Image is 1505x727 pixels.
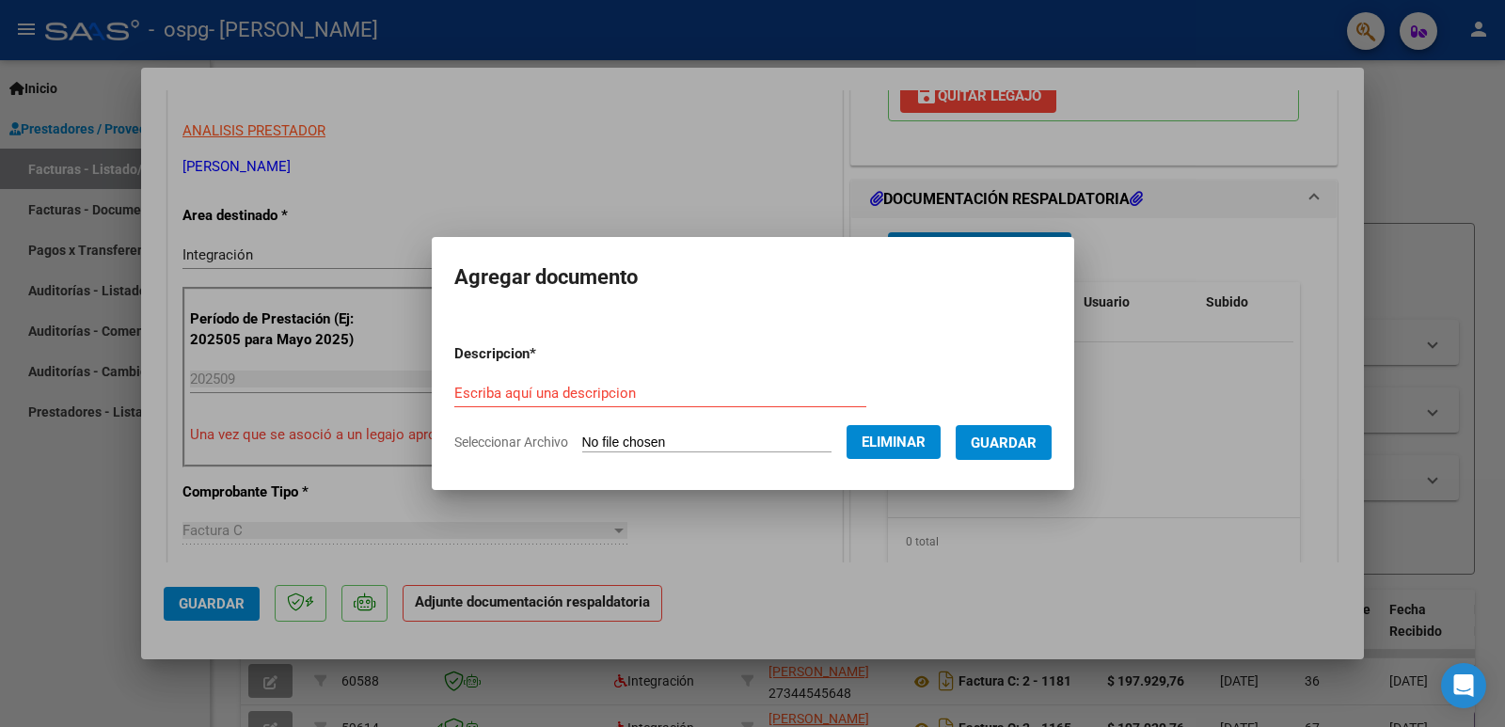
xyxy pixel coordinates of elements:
[454,260,1052,295] h2: Agregar documento
[454,435,568,450] span: Seleccionar Archivo
[862,434,926,450] span: Eliminar
[971,435,1037,451] span: Guardar
[847,425,941,459] button: Eliminar
[956,425,1052,460] button: Guardar
[1441,663,1486,708] div: Open Intercom Messenger
[454,343,634,365] p: Descripcion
